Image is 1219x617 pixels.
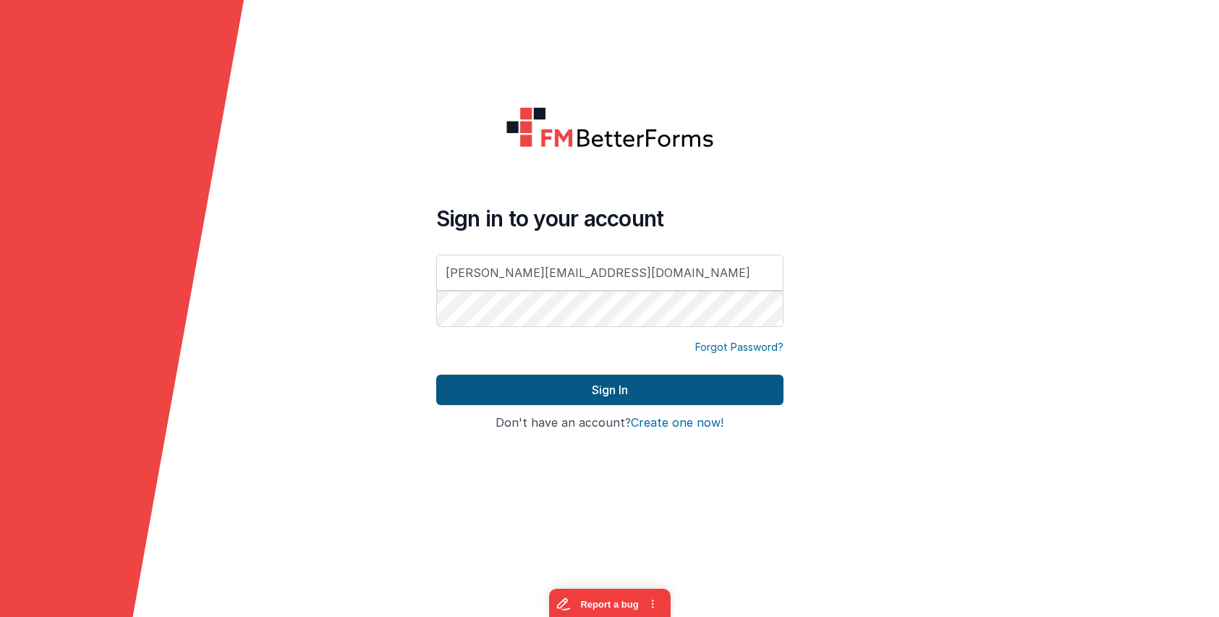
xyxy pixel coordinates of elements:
button: Sign In [436,375,783,405]
h4: Don't have an account? [436,417,783,430]
input: Email Address [436,255,783,291]
h4: Sign in to your account [436,205,783,231]
button: Create one now! [631,417,723,430]
a: Forgot Password? [695,340,783,354]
